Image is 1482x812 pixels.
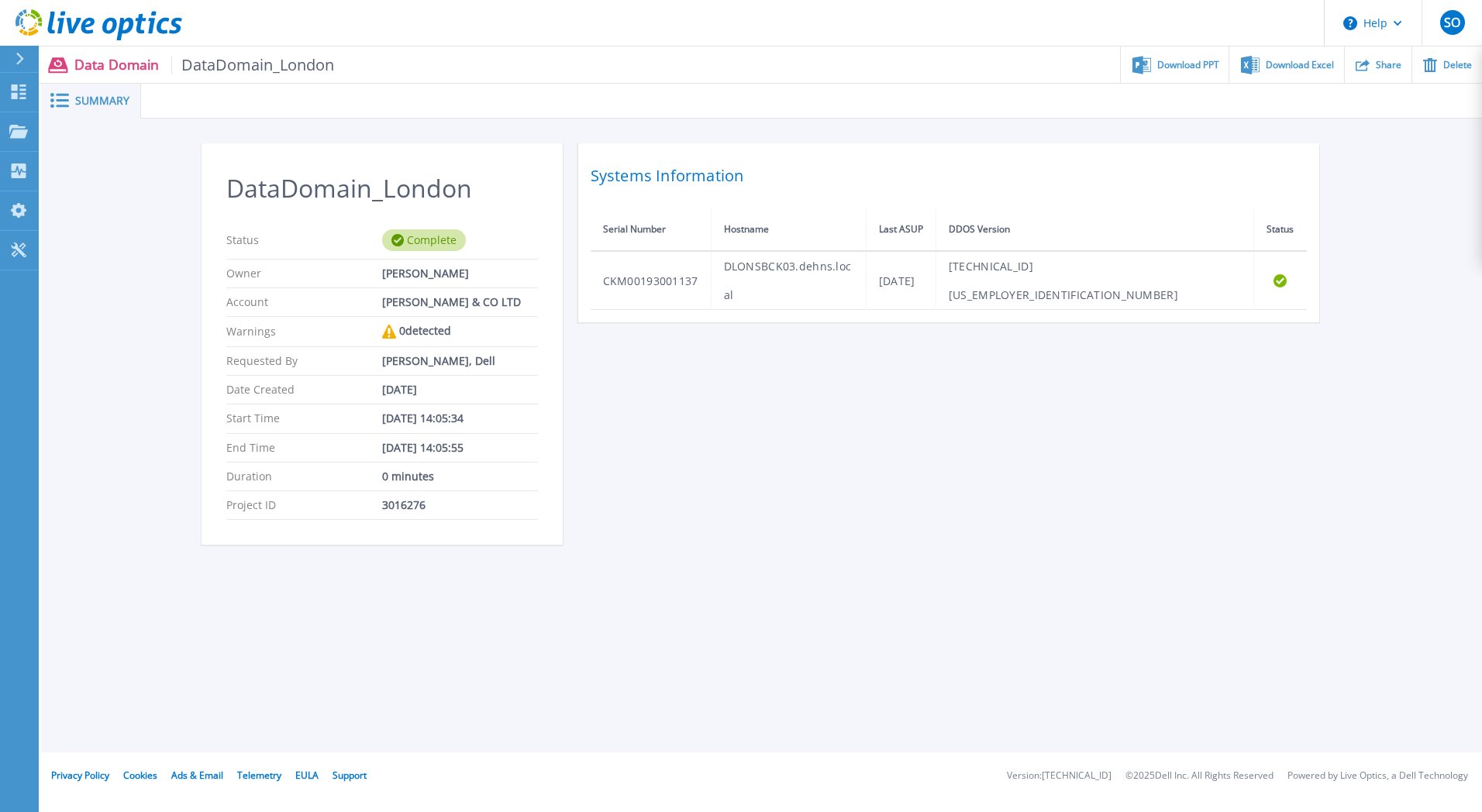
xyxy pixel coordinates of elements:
li: © 2025 Dell Inc. All Rights Reserved [1125,771,1273,781]
h2: DataDomain_London [226,174,538,203]
th: DDOS Version [936,208,1254,251]
th: Hostname [711,208,866,251]
a: EULA [295,769,319,782]
td: CKM00193001137 [591,251,712,310]
p: Date Created [226,384,382,396]
th: Serial Number [591,208,712,251]
span: Summary [75,95,129,106]
a: Support [333,769,367,782]
span: SO [1444,16,1460,29]
h2: Systems Information [591,162,1307,190]
p: Status [226,229,382,251]
div: [PERSON_NAME] [382,267,538,280]
p: Start Time [226,412,382,425]
div: [DATE] 14:05:55 [382,442,538,454]
a: Cookies [123,769,157,782]
span: DataDomain_London [171,56,335,74]
p: End Time [226,442,382,454]
a: Ads & Email [171,769,223,782]
p: Owner [226,267,382,280]
p: Duration [226,470,382,483]
div: [PERSON_NAME], Dell [382,355,538,367]
div: 0 minutes [382,470,538,483]
span: Download Excel [1266,60,1334,70]
li: Powered by Live Optics, a Dell Technology [1287,771,1468,781]
th: Last ASUP [866,208,936,251]
a: Privacy Policy [51,769,109,782]
p: Account [226,296,382,308]
div: [PERSON_NAME] & CO LTD [382,296,538,308]
td: [DATE] [866,251,936,310]
p: Warnings [226,325,382,339]
td: [TECHNICAL_ID][US_EMPLOYER_IDENTIFICATION_NUMBER] [936,251,1254,310]
p: Project ID [226,499,382,511]
a: Telemetry [237,769,281,782]
th: Status [1254,208,1307,251]
div: 0 detected [382,325,538,339]
span: Share [1376,60,1401,70]
span: Delete [1443,60,1472,70]
div: 3016276 [382,499,538,511]
p: Requested By [226,355,382,367]
span: Download PPT [1157,60,1219,70]
li: Version: [TECHNICAL_ID] [1007,771,1111,781]
p: Data Domain [74,56,335,74]
div: Complete [382,229,466,251]
td: DLONSBCK03.dehns.local [711,251,866,310]
div: [DATE] [382,384,538,396]
div: [DATE] 14:05:34 [382,412,538,425]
